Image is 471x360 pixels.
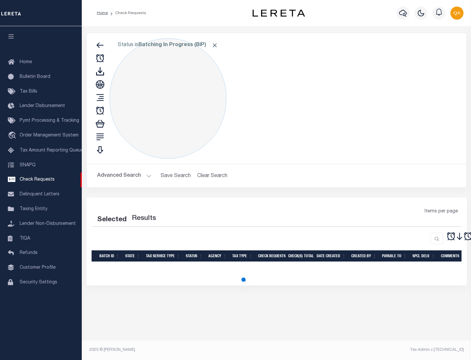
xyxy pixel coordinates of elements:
[195,170,230,182] button: Clear Search
[97,250,123,262] th: Batch Id
[211,42,218,49] span: Click to Remove
[20,207,47,211] span: Taxing Entity
[314,250,349,262] th: Date Created
[84,347,277,353] div: 2025 © [PERSON_NAME].
[132,213,156,224] label: Results
[281,347,464,353] div: Tax Admin v.[TECHNICAL_ID]
[97,170,151,182] button: Advanced Search
[20,104,65,108] span: Lender Disbursement
[450,7,463,20] img: svg+xml;base64,PHN2ZyB4bWxucz0iaHR0cDovL3d3dy53My5vcmcvMjAwMC9zdmciIHBvaW50ZXItZXZlbnRzPSJub25lIi...
[286,250,314,262] th: Check(s) Total
[97,11,108,15] a: Home
[20,148,83,153] span: Tax Amount Reporting Queue
[410,250,438,262] th: Spcl Delv.
[20,133,78,138] span: Order Management System
[110,38,226,159] div: Click to Edit
[20,265,56,270] span: Customer Profile
[253,9,305,17] img: logo-dark.svg
[438,250,468,262] th: Comments
[143,250,183,262] th: Tax Service Type
[8,132,18,140] i: travel_explore
[206,250,230,262] th: Agency
[20,163,36,167] span: SNAPQ
[20,222,76,226] span: Lender Non-Disbursement
[20,251,38,255] span: Refunds
[108,10,146,16] li: Check Requests
[20,177,55,182] span: Check Requests
[20,60,32,64] span: Home
[20,118,79,123] span: Pymt Processing & Tracking
[379,250,410,262] th: Payable To
[349,250,379,262] th: Created By
[183,250,206,262] th: Status
[20,280,57,285] span: Security Settings
[20,192,60,197] span: Delinquent Letters
[123,250,143,262] th: State
[157,170,195,182] button: Save Search
[255,250,286,262] th: Check Requests
[97,215,127,225] div: Selected
[230,250,255,262] th: Tax Type
[20,75,50,79] span: Bulletin Board
[20,236,30,241] span: TIQA
[425,208,458,215] span: Items per page
[20,89,37,94] span: Tax Bills
[138,43,218,48] b: Batching In Progress (BIP)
